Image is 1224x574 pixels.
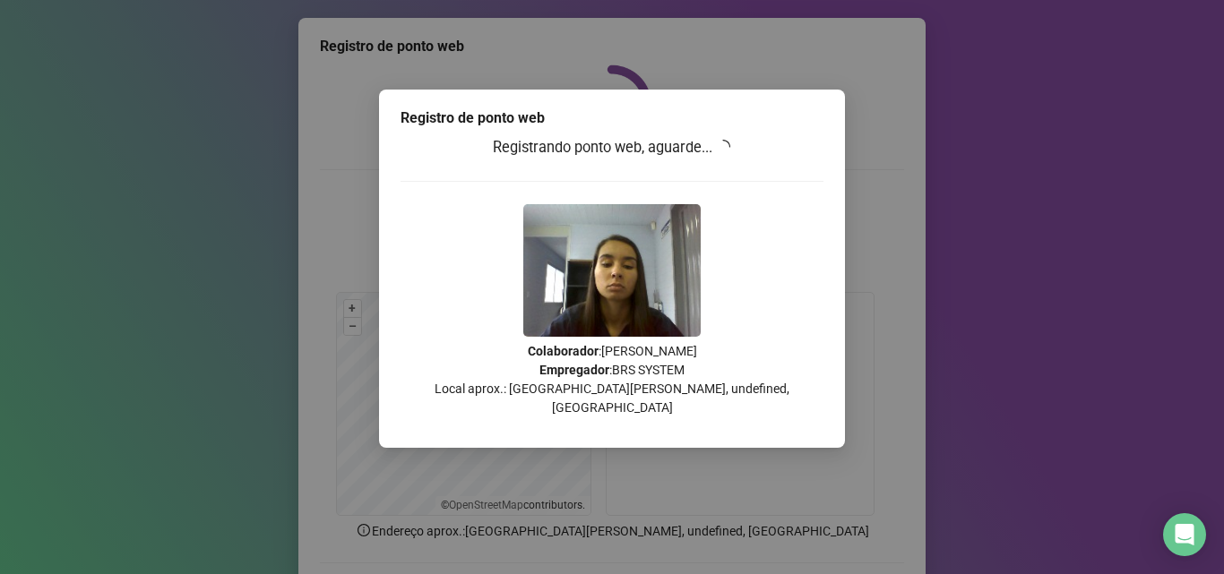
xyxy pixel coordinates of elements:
[1163,513,1206,556] div: Open Intercom Messenger
[716,140,730,154] span: loading
[528,344,599,358] strong: Colaborador
[401,107,823,129] div: Registro de ponto web
[401,342,823,417] p: : [PERSON_NAME] : BRS SYSTEM Local aprox.: [GEOGRAPHIC_DATA][PERSON_NAME], undefined, [GEOGRAPHIC...
[539,363,609,377] strong: Empregador
[523,204,701,337] img: 2Q==
[401,136,823,159] h3: Registrando ponto web, aguarde...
